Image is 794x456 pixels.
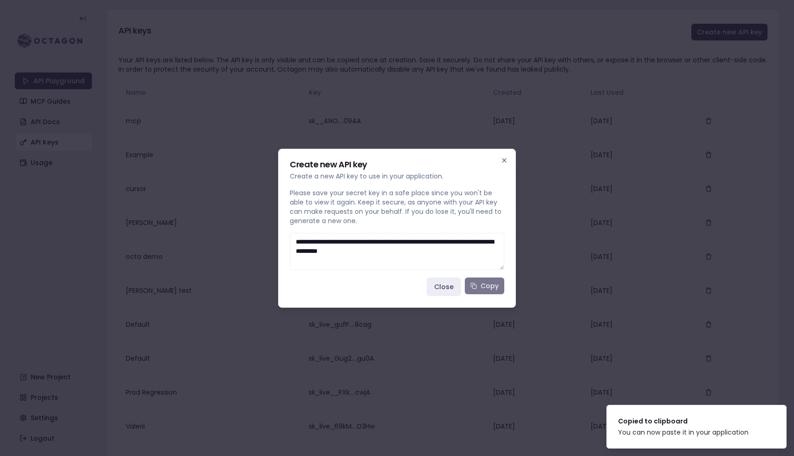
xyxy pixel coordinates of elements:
button: Close [427,278,461,296]
div: Copied to clipboard [618,416,748,426]
div: You can now paste it in your application [618,428,748,437]
p: Please save your secret key in a safe place since you won't be able to view it again. Keep it sec... [290,188,504,225]
button: Copy [465,278,504,294]
p: Create a new API key to use in your application. [290,172,504,181]
h2: Create new API key [290,160,504,169]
